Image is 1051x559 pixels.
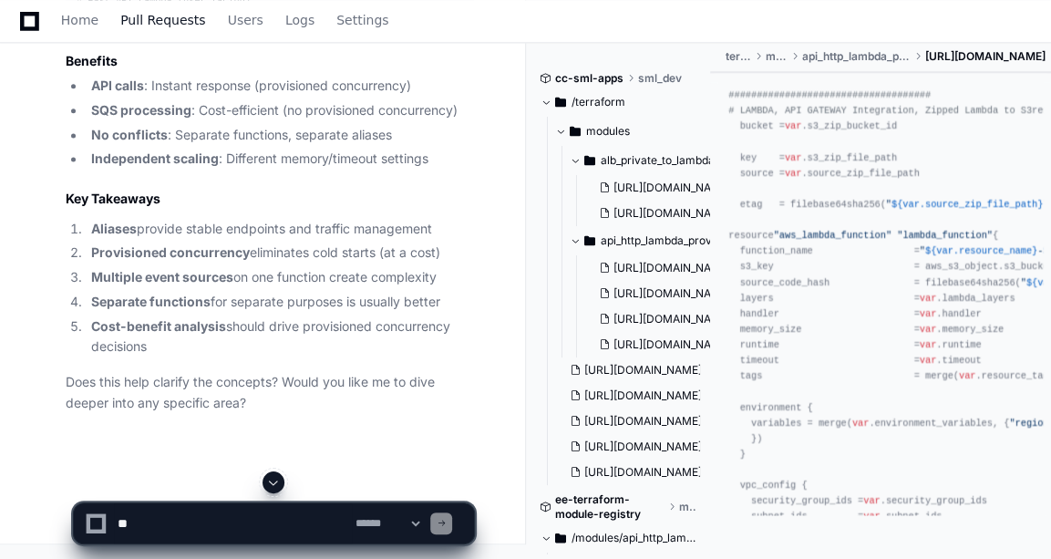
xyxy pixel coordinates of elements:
span: var [920,323,936,334]
span: [URL][DOMAIN_NAME] [584,388,702,403]
button: alb_private_to_lambda [570,146,726,175]
span: api_http_lambda_prov_concurrency [802,49,911,64]
span: [URL][DOMAIN_NAME] [584,414,702,429]
strong: Cost-benefit analysis [91,318,226,334]
li: on one function create complexity [86,267,474,288]
span: [URL][DOMAIN_NAME] [925,49,1046,64]
span: modules [586,124,630,139]
strong: Aliases [91,221,137,236]
span: var [920,307,936,318]
strong: No conflicts [91,127,168,142]
svg: Directory [570,120,581,142]
button: [URL][DOMAIN_NAME] [592,332,730,357]
span: var [920,292,936,303]
span: Users [228,15,263,26]
span: [URL][DOMAIN_NAME] [613,286,731,301]
span: "aws_lambda_function" [774,230,891,241]
span: ${var.resource_name} [925,245,1037,256]
button: [URL][DOMAIN_NAME] [592,175,730,201]
li: : Cost-efficient (no provisioned concurrency) [86,100,474,121]
button: [URL][DOMAIN_NAME] [592,306,730,332]
li: eliminates cold starts (at a cost) [86,243,474,264]
button: [URL][DOMAIN_NAME] [562,460,701,485]
span: /terraform [572,95,625,109]
strong: Independent scaling [91,150,219,166]
span: [URL][DOMAIN_NAME] [584,363,702,378]
span: api_http_lambda_prov_concurrency [601,233,726,248]
strong: Provisioned concurrency [91,244,250,260]
li: for separate purposes is usually better [86,292,474,313]
span: Settings [336,15,388,26]
span: var [959,370,975,381]
button: [URL][DOMAIN_NAME] [562,357,701,383]
button: [URL][DOMAIN_NAME] [562,434,701,460]
span: #################################### [728,89,931,100]
span: [URL][DOMAIN_NAME] [584,465,702,480]
span: [URL][DOMAIN_NAME] [613,312,731,326]
span: "lambda_function" [897,230,993,241]
strong: SQS processing [91,102,191,118]
svg: Directory [555,91,566,113]
li: : Instant response (provisioned concurrency) [86,76,474,97]
span: Home [61,15,98,26]
li: should drive provisioned concurrency decisions [86,316,474,358]
button: [URL][DOMAIN_NAME] [592,201,730,226]
span: ${var.source_zip_file_path} [891,198,1043,209]
li: : Different memory/timeout settings [86,149,474,170]
p: Does this help clarify the concepts? Would you like me to dive deeper into any specific area? [66,372,474,414]
button: [URL][DOMAIN_NAME] [592,255,730,281]
li: : Separate functions, separate aliases [86,125,474,146]
strong: Separate functions [91,294,211,309]
strong: Multiple event sources [91,269,233,285]
span: var [920,339,936,350]
span: var [785,120,801,131]
span: sml_dev [638,71,682,86]
span: [URL][DOMAIN_NAME] [613,337,731,352]
svg: Directory [584,150,595,171]
button: [URL][DOMAIN_NAME] [592,281,730,306]
h3: Benefits [66,52,474,70]
button: [URL][DOMAIN_NAME] [562,383,701,409]
span: # LAMBDA, API GATEWAY Integration, Zipped Lambda to S3 [728,105,1032,116]
span: var [920,355,936,366]
span: [URL][DOMAIN_NAME] [613,206,731,221]
span: alb_private_to_lambda [601,153,715,168]
span: terraform [725,49,750,64]
span: [URL][DOMAIN_NAME] [613,181,731,195]
button: api_http_lambda_prov_concurrency [570,226,726,255]
svg: Directory [584,230,595,252]
span: var [785,151,801,162]
button: modules [555,117,712,146]
span: Logs [285,15,314,26]
strong: API calls [91,78,144,93]
li: provide stable endpoints and traffic management [86,219,474,240]
span: var [852,417,869,428]
span: [URL][DOMAIN_NAME] [613,261,731,275]
button: /terraform [541,88,697,117]
span: [URL][DOMAIN_NAME] [584,440,702,454]
span: Pull Requests [120,15,205,26]
span: modules [766,49,788,64]
span: var [785,167,801,178]
span: cc-sml-apps [555,71,623,86]
button: [URL][DOMAIN_NAME] [562,409,701,434]
h2: Key Takeaways [66,190,474,208]
span: " " [886,198,1049,209]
